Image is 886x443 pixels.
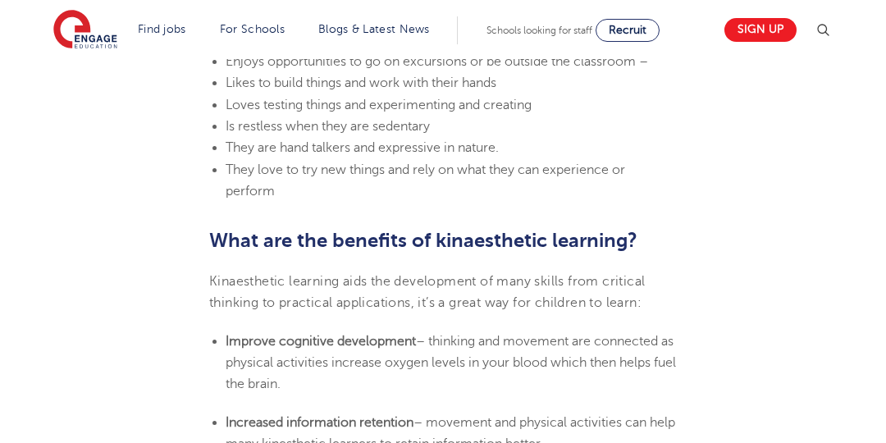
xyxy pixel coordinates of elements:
span: Schools looking for staff [486,25,592,36]
a: Blogs & Latest News [318,23,430,35]
span: Is restless when they are sedentary [226,119,430,134]
a: Recruit [596,19,660,42]
span: Loves testing things and experimenting and creating [226,98,532,112]
span: Enjoys opportunities to go on excursions or be outside the classroom – [226,54,648,69]
a: For Schools [220,23,285,35]
span: Likes to build things and work with their hands [226,75,496,90]
span: – thinking and movement are connected as physical activities increase oxygen levels in your blood... [226,334,676,392]
b: Improve cognitive development [226,334,416,349]
a: Sign up [724,18,797,42]
span: They love to try new things and rely on what they can experience or perform [226,162,625,199]
a: Find jobs [138,23,186,35]
span: They are hand talkers and expressive in nature. [226,140,499,155]
b: Increased information retention [226,415,413,430]
b: What are the benefits of kinaesthetic learning? [209,229,637,252]
span: Kinaesthetic learning aids the development of many skills from critical thinking to practical app... [209,274,645,310]
span: Recruit [609,24,646,36]
img: Engage Education [53,10,117,51]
